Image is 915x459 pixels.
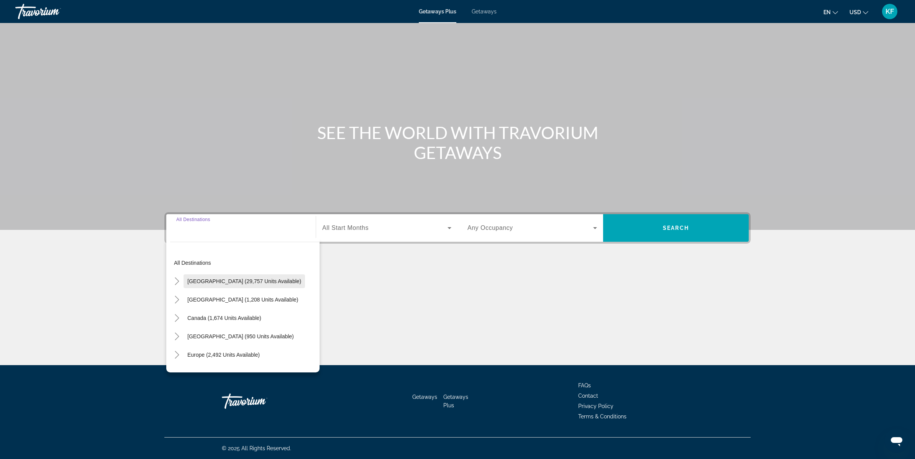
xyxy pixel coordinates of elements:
[823,9,831,15] span: en
[184,274,305,288] button: [GEOGRAPHIC_DATA] (29,757 units available)
[412,394,437,400] a: Getaways
[184,293,302,307] button: [GEOGRAPHIC_DATA] (1,208 units available)
[184,311,265,325] button: Canada (1,674 units available)
[322,225,369,231] span: All Start Months
[472,8,497,15] a: Getaways
[314,123,601,162] h1: SEE THE WORLD WITH TRAVORIUM GETAWAYS
[849,7,868,18] button: Change currency
[884,428,909,453] iframe: Button to launch messaging window
[222,445,291,451] span: © 2025 All Rights Reserved.
[170,367,184,380] button: Toggle Australia (214 units available)
[15,2,92,21] a: Travorium
[170,311,184,325] button: Toggle Canada (1,674 units available)
[880,3,900,20] button: User Menu
[578,413,626,420] a: Terms & Conditions
[467,225,513,231] span: Any Occupancy
[578,382,591,389] a: FAQs
[419,8,456,15] a: Getaways Plus
[184,329,298,343] button: [GEOGRAPHIC_DATA] (950 units available)
[578,393,598,399] a: Contact
[174,260,211,266] span: All destinations
[170,330,184,343] button: Toggle Caribbean & Atlantic Islands (950 units available)
[184,366,298,380] button: [GEOGRAPHIC_DATA] (214 units available)
[885,8,894,15] span: KF
[187,315,261,321] span: Canada (1,674 units available)
[166,214,749,242] div: Search widget
[187,297,298,303] span: [GEOGRAPHIC_DATA] (1,208 units available)
[823,7,838,18] button: Change language
[222,390,298,413] a: Travorium
[603,214,749,242] button: Search
[170,293,184,307] button: Toggle Mexico (1,208 units available)
[849,9,861,15] span: USD
[663,225,689,231] span: Search
[187,333,294,339] span: [GEOGRAPHIC_DATA] (950 units available)
[187,352,260,358] span: Europe (2,492 units available)
[176,217,210,222] span: All Destinations
[170,348,184,362] button: Toggle Europe (2,492 units available)
[184,348,264,362] button: Europe (2,492 units available)
[170,256,320,270] button: All destinations
[170,275,184,288] button: Toggle United States (29,757 units available)
[443,394,468,408] a: Getaways Plus
[578,403,613,409] a: Privacy Policy
[187,278,301,284] span: [GEOGRAPHIC_DATA] (29,757 units available)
